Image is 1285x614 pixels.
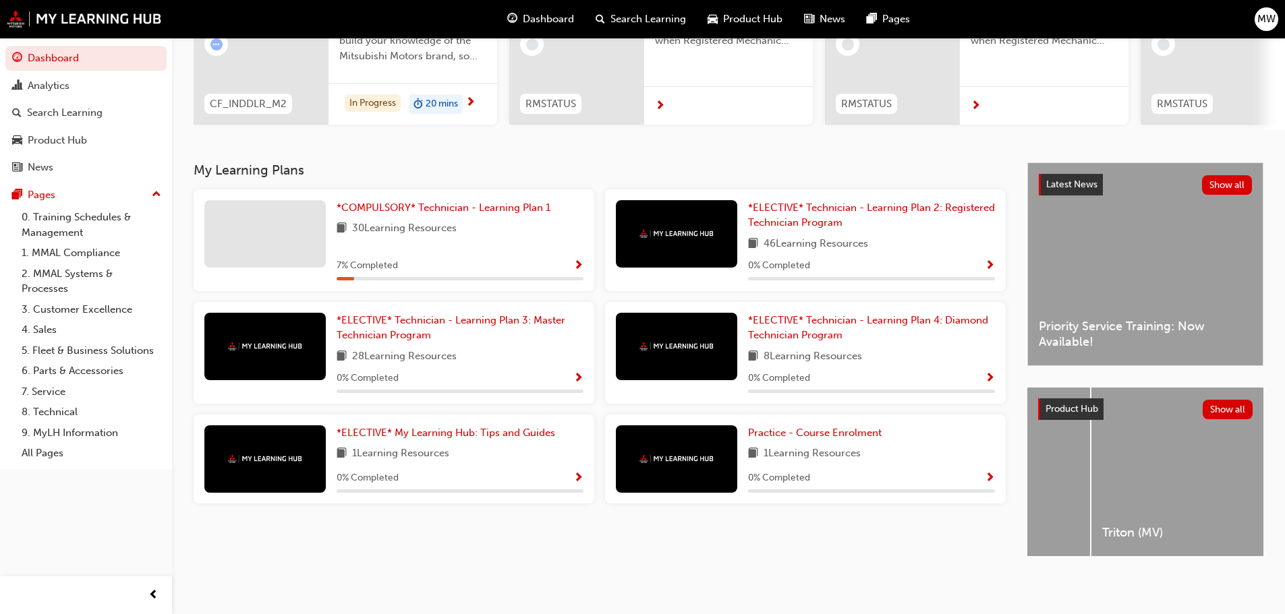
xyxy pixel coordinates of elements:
span: book-icon [337,348,347,365]
span: learningRecordVerb_NONE-icon [842,38,854,51]
a: Product Hub [5,128,167,153]
span: RMSTATUS [1157,96,1207,112]
span: *ELECTIVE* Technician - Learning Plan 2: Registered Technician Program [748,202,995,229]
a: *ELECTIVE* Technician - Learning Plan 3: Master Technician Program [337,313,583,343]
img: mmal [228,342,302,350]
span: 30 Learning Resources [352,220,457,237]
button: Show Progress [985,257,995,274]
span: up-icon [152,186,161,204]
span: RMSTATUS [841,96,892,112]
a: 2. MMAL Systems & Processes [16,264,167,299]
span: duration-icon [413,96,423,113]
a: 8. Technical [16,402,167,423]
a: Search Learning [5,100,167,125]
span: *ELECTIVE* Technician - Learning Plan 4: Diamond Technician Program [748,314,988,342]
a: 3. Customer Excellence [16,299,167,320]
span: 0 % Completed [337,470,399,486]
button: Show Progress [573,470,583,487]
span: 1 Learning Resources [764,446,861,462]
a: News [5,155,167,180]
span: book-icon [748,236,758,253]
button: Pages [5,183,167,208]
span: CF_INDDLR_M2 [210,96,287,112]
span: *ELECTIVE* My Learning Hub: Tips and Guides [337,427,555,439]
h3: My Learning Plans [194,162,1006,178]
img: mmal [639,342,714,350]
button: MW [1255,7,1278,31]
a: Analytics [5,73,167,98]
span: Show Progress [573,260,583,272]
span: next-icon [465,97,476,109]
span: pages-icon [867,11,877,28]
span: guage-icon [507,11,517,28]
span: *ELECTIVE* Technician - Learning Plan 3: Master Technician Program [337,314,565,342]
img: mmal [7,10,162,28]
a: car-iconProduct Hub [697,5,793,33]
span: search-icon [596,11,605,28]
span: Search Learning [610,11,686,27]
span: book-icon [337,220,347,237]
a: *ELECTIVE* My Learning Hub: Tips and Guides [337,425,561,441]
a: *ELECTIVE* Technician - Learning Plan 4: Diamond Technician Program [748,313,995,343]
div: Product Hub [28,133,87,148]
a: Product HubShow all [1038,398,1253,420]
button: Show Progress [573,257,583,274]
div: In Progress [345,94,401,113]
span: 1 Learning Resources [352,446,449,462]
span: next-icon [971,100,981,113]
button: Show Progress [573,370,583,387]
span: book-icon [748,348,758,365]
button: Show Progress [985,470,995,487]
span: news-icon [804,11,814,28]
img: mmal [228,454,302,463]
div: Pages [28,187,55,203]
a: guage-iconDashboard [496,5,585,33]
span: learningRecordVerb_NONE-icon [526,38,538,51]
span: RMSTATUS [525,96,576,112]
span: learningRecordVerb_ATTEMPT-icon [210,38,223,51]
span: Product Hub [1046,403,1098,415]
span: book-icon [337,446,347,462]
span: learningRecordVerb_NONE-icon [1158,38,1170,51]
span: Pages [882,11,910,27]
button: Show all [1203,400,1253,419]
span: Show Progress [573,472,583,485]
button: Show Progress [985,370,995,387]
span: 0 % Completed [337,371,399,386]
span: guage-icon [12,53,22,65]
a: news-iconNews [793,5,856,33]
img: mmal [639,454,714,463]
a: Latest NewsShow allPriority Service Training: Now Available! [1027,162,1263,366]
span: 20 mins [426,96,458,112]
span: MW [1257,11,1276,27]
span: 0 % Completed [748,371,810,386]
a: 1. MMAL Compliance [16,243,167,264]
a: 7. Service [16,381,167,402]
a: Triton (MV) [1091,388,1263,556]
a: search-iconSearch Learning [585,5,697,33]
a: 6. Parts & Accessories [16,361,167,381]
a: Dashboard [5,46,167,71]
img: mmal [639,229,714,238]
span: book-icon [748,446,758,462]
span: The aim of this module is to build your knowledge of the Mitsubishi Motors brand, so you can demo... [339,18,486,64]
span: Show Progress [985,260,995,272]
span: 46 Learning Resources [764,236,868,253]
span: Latest News [1046,179,1097,190]
span: 0 % Completed [748,470,810,486]
a: 5. Fleet & Business Solutions [16,340,167,361]
span: chart-icon [12,80,22,92]
a: 4. Sales [16,319,167,340]
span: *COMPULSORY* Technician - Learning Plan 1 [337,202,550,214]
span: Show Progress [985,472,995,485]
a: 0. Training Schedules & Management [16,207,167,243]
span: Practice - Course Enrolment [748,427,882,439]
a: 9. MyLH Information [16,423,167,443]
span: News [820,11,845,27]
span: 7 % Completed [337,258,398,274]
span: pages-icon [12,189,22,202]
a: *ELECTIVE* Technician - Learning Plan 2: Registered Technician Program [748,200,995,231]
div: Analytics [28,78,69,94]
